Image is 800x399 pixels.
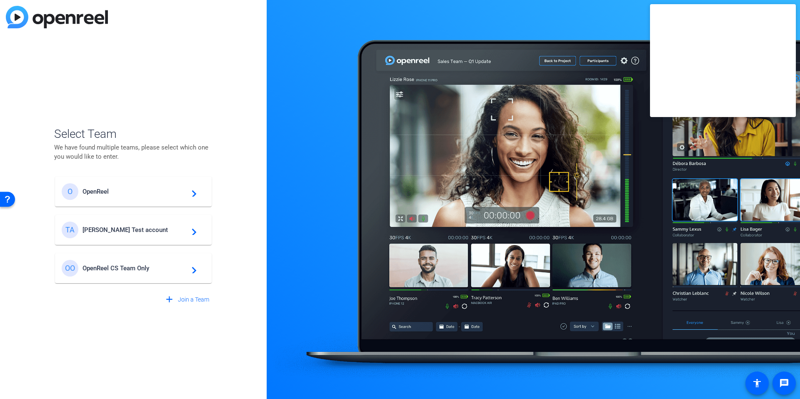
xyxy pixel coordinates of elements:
div: TA [62,222,78,238]
span: OpenReel CS Team Only [82,264,187,272]
div: OO [62,260,78,277]
span: Select Team [54,125,212,143]
p: We have found multiple teams, please select which one you would like to enter. [54,143,212,161]
span: OpenReel [82,188,187,195]
div: O [62,183,78,200]
span: [PERSON_NAME] Test account [82,226,187,234]
mat-icon: navigate_next [187,225,197,235]
mat-icon: add [164,294,175,305]
mat-icon: message [779,378,789,388]
mat-icon: navigate_next [187,187,197,197]
mat-icon: navigate_next [187,263,197,273]
span: Join a Team [178,295,209,304]
img: blue-gradient.svg [6,6,108,28]
mat-icon: accessibility [752,378,762,388]
button: Join a Team [161,292,212,307]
